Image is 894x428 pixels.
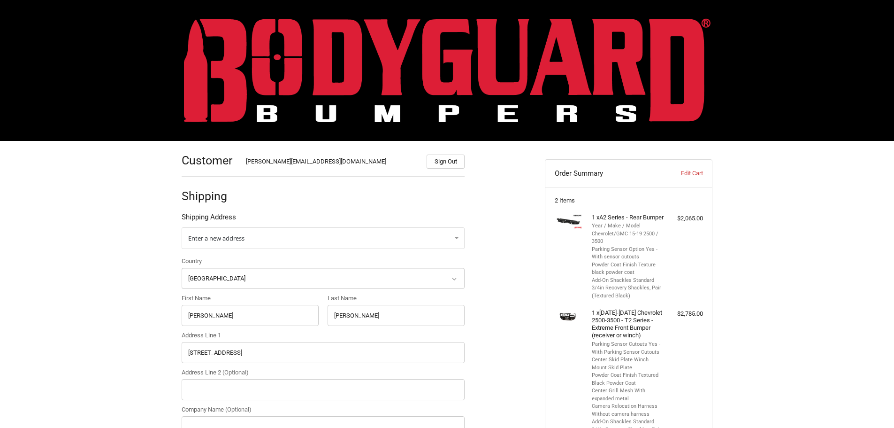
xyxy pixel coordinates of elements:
[555,169,657,178] h3: Order Summary
[182,153,237,168] h2: Customer
[592,277,664,300] li: Add-On Shackles Standard 3/4in Recovery Shackles, Pair (Textured Black)
[182,294,319,303] label: First Name
[182,257,465,266] label: Country
[592,214,664,221] h4: 1 x A2 Series - Rear Bumper
[222,369,249,376] small: (Optional)
[328,294,465,303] label: Last Name
[592,246,664,261] li: Parking Sensor Option Yes - With sensor cutouts
[555,197,703,204] h3: 2 Items
[182,212,236,227] legend: Shipping Address
[182,227,465,249] a: Enter or select a different address
[666,309,703,319] div: $2,785.00
[847,383,894,428] iframe: Chat Widget
[427,155,465,169] button: Sign Out
[592,403,664,418] li: Camera Relocation Harness Without camera harness
[184,18,711,122] img: BODYGUARD BUMPERS
[592,261,664,277] li: Powder Coat Finish Texture black powder coat
[182,405,465,414] label: Company Name
[246,157,418,169] div: [PERSON_NAME][EMAIL_ADDRESS][DOMAIN_NAME]
[592,387,664,403] li: Center Grill Mesh With expanded metal
[188,234,245,242] span: Enter a new address
[182,189,237,203] h2: Shipping
[592,372,664,387] li: Powder Coat Finish Textured Black Powder Coat
[592,341,664,356] li: Parking Sensor Cutouts Yes - With Parking Sensor Cutouts
[182,368,465,377] label: Address Line 2
[225,406,252,413] small: (Optional)
[592,356,664,372] li: Center Skid Plate Winch Mount Skid Plate
[182,331,465,340] label: Address Line 1
[666,214,703,223] div: $2,065.00
[656,169,703,178] a: Edit Cart
[592,309,664,340] h4: 1 x [DATE]-[DATE] Chevrolet 2500-3500 - T2 Series - Extreme Front Bumper (receiver or winch)
[592,222,664,246] li: Year / Make / Model Chevrolet/GMC 15-19 2500 / 3500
